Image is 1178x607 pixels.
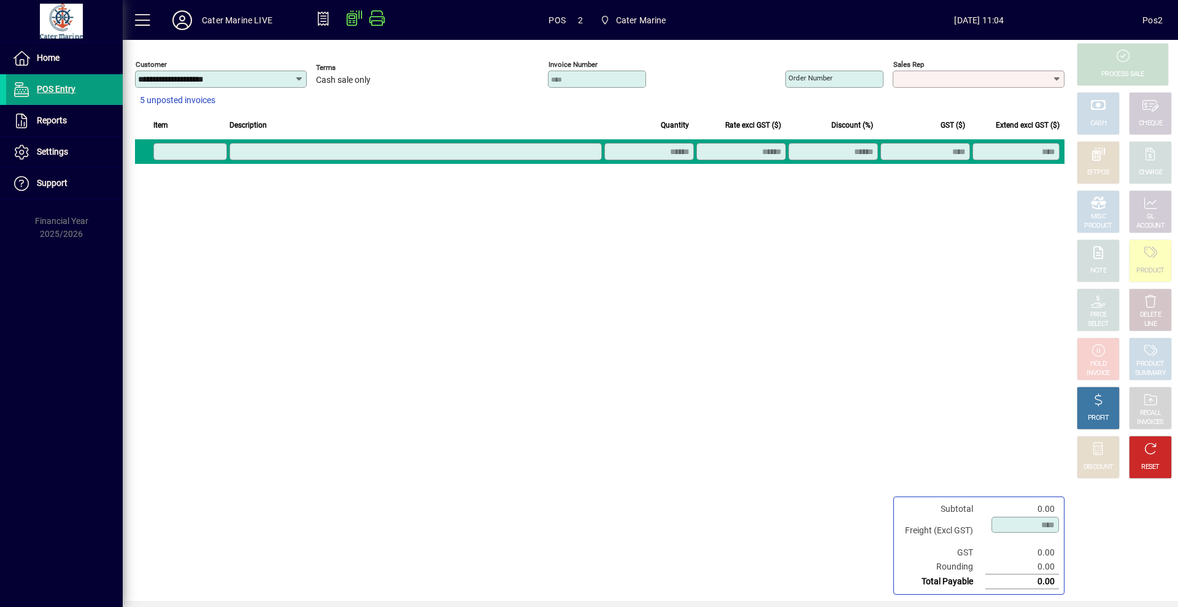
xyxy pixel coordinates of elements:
span: 5 unposted invoices [140,94,215,107]
span: Home [37,53,60,63]
span: Cater Marine [595,9,671,31]
div: PRICE [1090,311,1107,320]
mat-label: Order number [788,74,833,82]
span: Reports [37,115,67,125]
a: Support [6,168,123,199]
td: GST [899,546,985,560]
div: Pos2 [1142,10,1163,30]
span: Rate excl GST ($) [725,118,781,132]
span: Support [37,178,67,188]
a: Reports [6,106,123,136]
td: 0.00 [985,502,1059,516]
span: [DATE] 11:04 [816,10,1143,30]
span: Terms [316,64,390,72]
mat-label: Invoice number [549,60,598,69]
div: MISC [1091,212,1106,222]
div: EFTPOS [1087,168,1110,177]
div: CASH [1090,119,1106,128]
td: 0.00 [985,574,1059,589]
div: GL [1147,212,1155,222]
div: DISCOUNT [1084,463,1113,472]
span: Settings [37,147,68,157]
button: 5 unposted invoices [135,90,220,112]
div: PRODUCT [1136,360,1164,369]
mat-label: Sales rep [893,60,924,69]
div: PRODUCT [1084,222,1112,231]
span: Item [153,118,168,132]
button: Profile [163,9,202,31]
td: Rounding [899,560,985,574]
div: PROFIT [1088,414,1109,423]
td: Freight (Excl GST) [899,516,985,546]
div: INVOICES [1137,418,1163,427]
span: Cater Marine [616,10,666,30]
span: GST ($) [941,118,965,132]
div: DELETE [1140,311,1161,320]
div: PRODUCT [1136,266,1164,276]
div: INVOICE [1087,369,1109,378]
div: NOTE [1090,266,1106,276]
mat-label: Customer [136,60,167,69]
div: LINE [1144,320,1157,329]
span: Description [229,118,267,132]
div: SELECT [1088,320,1109,329]
div: Cater Marine LIVE [202,10,272,30]
div: RECALL [1140,409,1161,418]
span: Extend excl GST ($) [996,118,1060,132]
span: POS Entry [37,84,75,94]
div: RESET [1141,463,1160,472]
span: Discount (%) [831,118,873,132]
div: CHARGE [1139,168,1163,177]
td: 0.00 [985,546,1059,560]
div: ACCOUNT [1136,222,1165,231]
div: CHEQUE [1139,119,1162,128]
td: Subtotal [899,502,985,516]
span: Cash sale only [316,75,371,85]
span: POS [549,10,566,30]
div: SUMMARY [1135,369,1166,378]
a: Settings [6,137,123,168]
span: 2 [578,10,583,30]
a: Home [6,43,123,74]
div: PROCESS SALE [1101,70,1144,79]
span: Quantity [661,118,689,132]
div: HOLD [1090,360,1106,369]
td: 0.00 [985,560,1059,574]
td: Total Payable [899,574,985,589]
